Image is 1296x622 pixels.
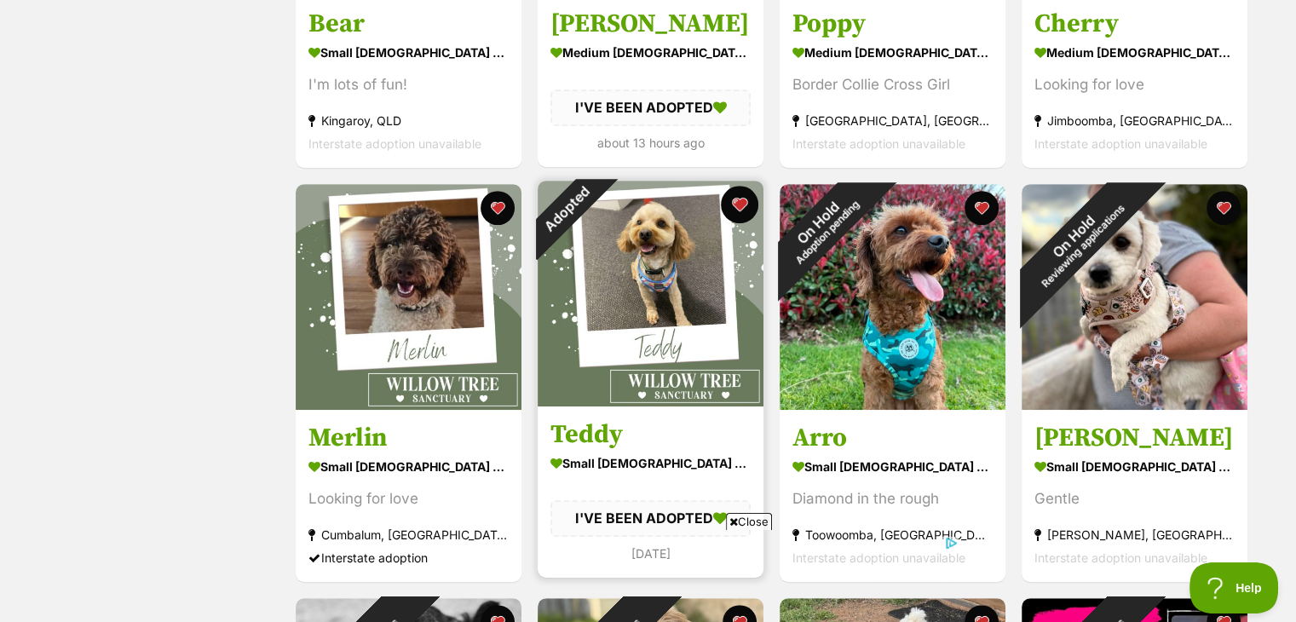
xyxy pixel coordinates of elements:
[793,198,861,266] span: Adoption pending
[792,109,993,132] div: [GEOGRAPHIC_DATA], [GEOGRAPHIC_DATA]
[792,550,965,565] span: Interstate adoption unavailable
[747,152,896,301] div: On Hold
[1034,8,1235,40] h3: Cherry
[1034,136,1207,151] span: Interstate adoption unavailable
[1034,487,1235,510] div: Gentle
[1034,422,1235,454] h3: [PERSON_NAME]
[792,422,993,454] h3: Arro
[792,8,993,40] h3: Poppy
[308,487,509,510] div: Looking for love
[308,523,509,546] div: Cumbalum, [GEOGRAPHIC_DATA]
[792,40,993,65] div: medium [DEMOGRAPHIC_DATA] Dog
[1034,454,1235,479] div: small [DEMOGRAPHIC_DATA] Dog
[792,523,993,546] div: Toowoomba, [GEOGRAPHIC_DATA]
[308,8,509,40] h3: Bear
[1034,523,1235,546] div: [PERSON_NAME], [GEOGRAPHIC_DATA]
[308,546,509,569] div: Interstate adoption
[1034,109,1235,132] div: Jimboomba, [GEOGRAPHIC_DATA]
[538,393,763,410] a: Adopted
[792,487,993,510] div: Diamond in the rough
[780,396,1005,413] a: On HoldAdoption pending
[550,418,751,451] h3: Teddy
[550,8,751,40] h3: [PERSON_NAME]
[538,181,763,406] img: Teddy
[308,422,509,454] h3: Merlin
[1022,184,1247,410] img: Luna
[1039,202,1126,290] span: Reviewing applications
[550,89,751,125] div: I'VE BEEN ADOPTED
[792,73,993,96] div: Border Collie Cross Girl
[780,409,1005,582] a: Arro small [DEMOGRAPHIC_DATA] Dog Diamond in the rough Toowoomba, [GEOGRAPHIC_DATA] Interstate ad...
[1034,73,1235,96] div: Looking for love
[983,147,1172,335] div: On Hold
[308,40,509,65] div: small [DEMOGRAPHIC_DATA] Dog
[965,191,999,225] button: favourite
[308,454,509,479] div: small [DEMOGRAPHIC_DATA] Dog
[1207,191,1241,225] button: favourite
[1034,40,1235,65] div: medium [DEMOGRAPHIC_DATA] Dog
[1022,409,1247,582] a: [PERSON_NAME] small [DEMOGRAPHIC_DATA] Dog Gentle [PERSON_NAME], [GEOGRAPHIC_DATA] Interstate ado...
[308,73,509,96] div: I'm lots of fun!
[308,136,481,151] span: Interstate adoption unavailable
[726,513,772,530] span: Close
[538,406,763,577] a: Teddy small [DEMOGRAPHIC_DATA] Dog I'VE BEEN ADOPTED [DATE] favourite
[1034,550,1207,565] span: Interstate adoption unavailable
[338,537,959,613] iframe: Advertisement
[481,191,515,225] button: favourite
[296,184,521,410] img: Merlin
[550,451,751,475] div: small [DEMOGRAPHIC_DATA] Dog
[792,136,965,151] span: Interstate adoption unavailable
[721,186,758,223] button: favourite
[1189,562,1279,613] iframe: Help Scout Beacon - Open
[296,409,521,582] a: Merlin small [DEMOGRAPHIC_DATA] Dog Looking for love Cumbalum, [GEOGRAPHIC_DATA] Interstate adopt...
[515,158,616,260] div: Adopted
[308,109,509,132] div: Kingaroy, QLD
[780,184,1005,410] img: Arro
[550,500,751,536] div: I'VE BEEN ADOPTED
[792,454,993,479] div: small [DEMOGRAPHIC_DATA] Dog
[550,130,751,153] div: about 13 hours ago
[1022,396,1247,413] a: On HoldReviewing applications
[550,40,751,65] div: medium [DEMOGRAPHIC_DATA] Dog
